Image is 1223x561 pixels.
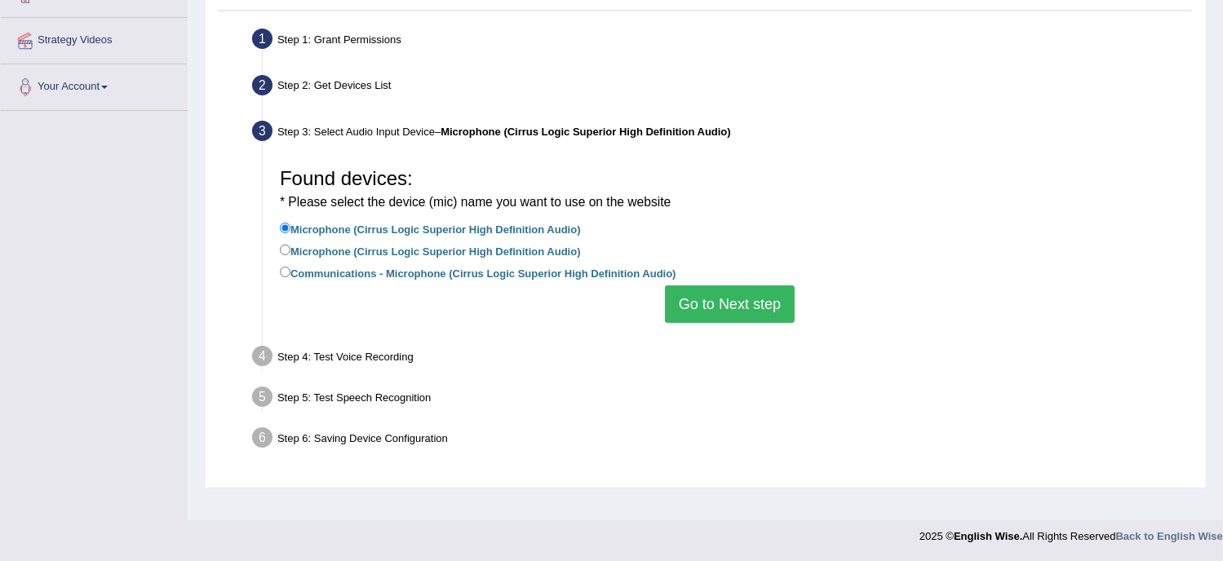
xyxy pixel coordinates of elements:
input: Microphone (Cirrus Logic Superior High Definition Audio) [280,223,290,233]
div: Step 3: Select Audio Input Device [245,116,1199,152]
div: Step 5: Test Speech Recognition [245,382,1199,417]
div: 2025 © All Rights Reserved [919,520,1223,544]
h3: Found devices: [280,168,1180,211]
label: Microphone (Cirrus Logic Superior High Definition Audio) [280,219,581,237]
small: * Please select the device (mic) name you want to use on the website [280,195,671,209]
div: Step 2: Get Devices List [245,70,1199,106]
div: Step 1: Grant Permissions [245,24,1199,60]
a: Strategy Videos [1,18,187,59]
span: – [435,126,731,138]
label: Communications - Microphone (Cirrus Logic Superior High Definition Audio) [280,263,676,281]
div: Step 4: Test Voice Recording [245,341,1199,377]
button: Go to Next step [665,285,795,323]
a: Back to English Wise [1116,530,1223,542]
input: Communications - Microphone (Cirrus Logic Superior High Definition Audio) [280,267,290,277]
div: Step 6: Saving Device Configuration [245,422,1199,458]
a: Your Account [1,64,187,105]
label: Microphone (Cirrus Logic Superior High Definition Audio) [280,241,581,259]
input: Microphone (Cirrus Logic Superior High Definition Audio) [280,245,290,255]
b: Microphone (Cirrus Logic Superior High Definition Audio) [441,126,731,138]
strong: English Wise. [954,530,1022,542]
